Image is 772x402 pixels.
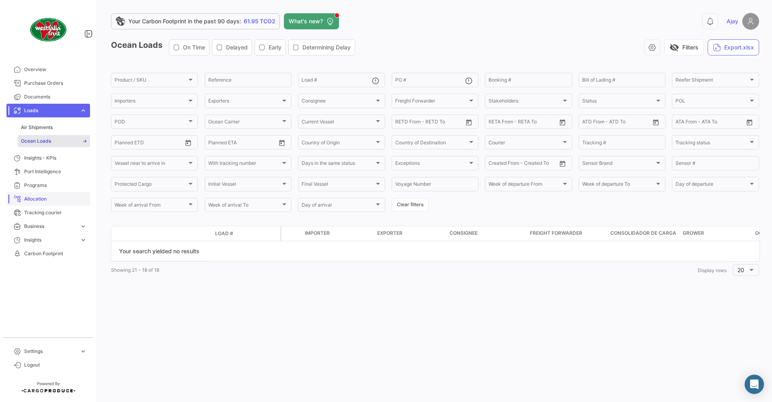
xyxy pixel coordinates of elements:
[489,120,500,126] input: From
[111,267,159,273] span: Showing 21 - 18 of 18
[395,120,407,126] input: From
[727,17,738,25] span: Ajay
[212,40,252,55] button: Delayed
[24,168,87,175] span: Port Intelligence
[675,141,748,146] span: Tracking status
[111,241,207,261] div: Your search yielded no results
[80,107,87,114] span: expand_more
[556,158,569,170] button: Open calendar
[24,348,76,355] span: Settings
[6,206,90,219] a: Tracking courier
[582,120,604,126] input: ATD From
[446,226,527,241] datatable-header-cell: Consignee
[111,39,357,55] h3: Ocean Loads
[305,230,330,237] span: Importer
[115,99,187,105] span: Importers
[128,17,241,25] span: Your Carbon Footprint in the past 90 days:
[80,223,87,230] span: expand_more
[24,66,87,73] span: Overview
[208,99,281,105] span: Exporters
[24,182,87,189] span: Programs
[675,120,697,126] input: ATA From
[24,195,87,203] span: Allocation
[24,107,76,114] span: Loads
[24,223,76,230] span: Business
[208,203,281,209] span: Week of arrival To
[302,120,374,126] span: Current Vessel
[215,230,233,237] span: Load #
[582,183,655,188] span: Week of departure To
[24,209,87,216] span: Tracking courier
[374,226,446,241] datatable-header-cell: Exporter
[302,162,374,167] span: Days in the same status
[675,183,748,188] span: Day of departure
[169,40,209,55] button: On Time
[127,230,148,237] datatable-header-cell: Transport mode
[208,162,281,167] span: With tracking number
[582,99,655,105] span: Status
[395,141,468,146] span: Country of Destination
[524,162,556,167] input: Created To
[412,120,444,126] input: To
[115,78,187,84] span: Product / SKU
[742,13,759,30] img: placeholder-user.png
[302,43,351,51] span: Determining Delay
[650,116,662,128] button: Open calendar
[669,43,679,52] span: visibility_off
[302,203,374,209] span: Day of arrival
[6,247,90,260] a: Carbon Footprint
[745,375,764,394] div: Abrir Intercom Messenger
[675,78,748,84] span: Reefer Shipment
[702,120,735,126] input: ATA To
[111,13,280,29] a: Your Carbon Footprint in the past 90 days:61.95 TCO2
[675,99,748,105] span: POL
[556,116,569,128] button: Open calendar
[610,120,642,126] input: ATD To
[302,226,374,241] datatable-header-cell: Importer
[664,39,704,55] button: visibility_offFilters
[284,13,339,29] button: What's new?
[115,141,126,146] input: From
[289,17,323,25] span: What's new?
[21,124,53,131] span: Air Shipments
[148,230,212,237] datatable-header-cell: Shipment Status
[395,162,468,167] span: Exceptions
[6,151,90,165] a: Insights - KPIs
[392,198,429,211] button: Clear filters
[18,135,90,147] a: Ocean Loads
[260,230,280,237] datatable-header-cell: Policy
[6,178,90,192] a: Programs
[530,230,582,237] span: Freight Forwarder
[610,230,676,237] span: Consolidador de Carga
[24,236,76,244] span: Insights
[527,226,607,241] datatable-header-cell: Freight Forwarder
[302,99,374,105] span: Consignee
[18,121,90,133] a: Air Shipments
[505,120,538,126] input: To
[182,137,194,149] button: Open calendar
[28,10,68,50] img: client-50.png
[6,63,90,76] a: Overview
[276,137,288,149] button: Open calendar
[6,90,90,104] a: Documents
[115,203,187,209] span: Week of arrival From
[489,99,561,105] span: Stakeholders
[244,17,275,25] span: 61.95 TCO2
[80,236,87,244] span: expand_more
[255,40,285,55] button: Early
[6,165,90,178] a: Port Intelligence
[489,162,518,167] input: Created From
[683,230,704,237] span: Grower
[302,183,374,188] span: Final Vessel
[743,116,756,128] button: Open calendar
[489,183,561,188] span: Week of departure From
[208,183,281,188] span: Initial Vessel
[226,43,248,51] span: Delayed
[489,141,561,146] span: Courier
[289,40,355,55] button: Determining Delay
[24,250,87,257] span: Carbon Footprint
[450,230,478,237] span: Consignee
[24,80,87,87] span: Purchase Orders
[281,226,302,241] datatable-header-cell: Protected Cargo
[115,162,187,167] span: Vessel near to arrive in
